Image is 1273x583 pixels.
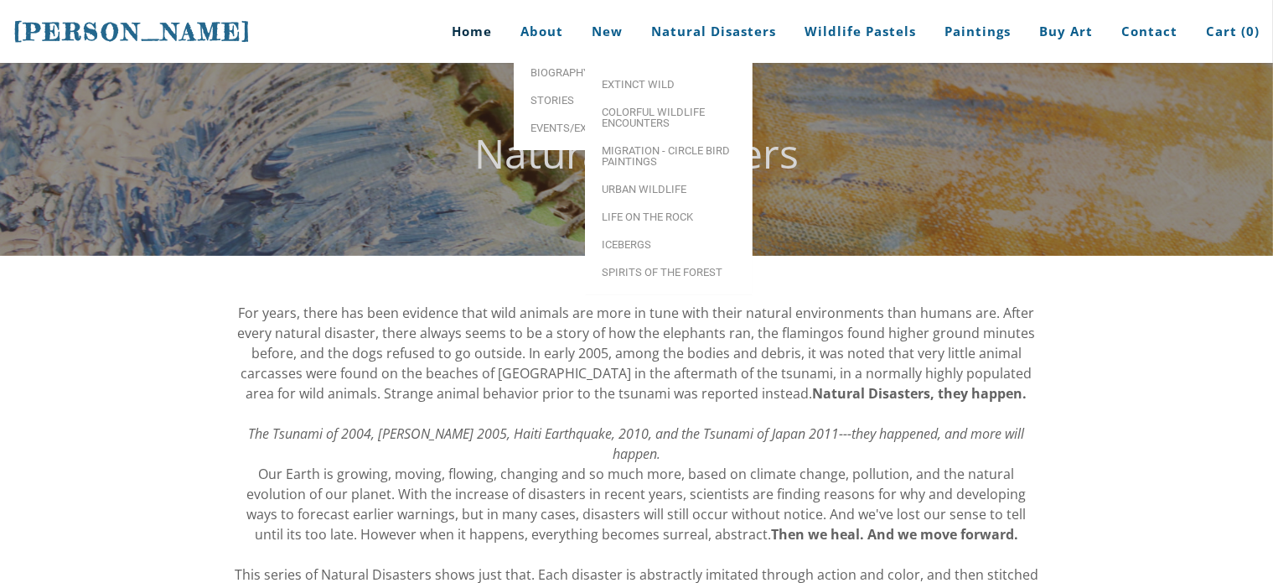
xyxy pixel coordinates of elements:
[1246,23,1255,39] span: 0
[602,184,736,195] span: Urban Wildlife
[585,70,753,98] a: Extinct Wild
[238,304,1036,403] span: For years, there has been evidence that wild animals are more in tune with their natural environm...
[585,258,753,286] a: Spirits of the Forest
[771,525,1018,544] strong: Then we heal. And we move forward.
[602,79,736,90] span: Extinct Wild
[530,95,665,106] span: Stories
[602,267,736,278] span: Spirits of the Forest
[530,122,665,133] span: Events/Exhibits
[585,137,753,175] a: Migration - Circle Bird Paintings
[602,239,736,250] span: Icebergs
[474,126,799,180] font: Natural Disasters
[514,59,681,86] a: Biography
[249,424,1025,463] em: The Tsunami of 2004, [PERSON_NAME] 2005, Haiti Earthquake, 2010, and the Tsunami of Japan 2011---...
[514,86,681,114] a: Stories
[602,211,736,222] span: Life on the Rock
[585,175,753,203] a: Urban Wildlife
[585,231,753,258] a: Icebergs
[247,465,1027,544] span: Our Earth is growing, moving, flowing, changing and so much more, based on climate change, pollut...
[602,107,736,128] span: Colorful Wildlife Encounters
[13,18,251,46] span: [PERSON_NAME]
[585,203,753,231] a: Life on the Rock
[602,145,736,167] span: Migration - Circle Bird Paintings
[585,98,753,137] a: Colorful Wildlife Encounters
[13,16,251,48] a: [PERSON_NAME]
[514,114,681,142] a: Events/Exhibits
[530,67,665,78] span: Biography
[813,384,1027,403] strong: Natural Disasters, they happen.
